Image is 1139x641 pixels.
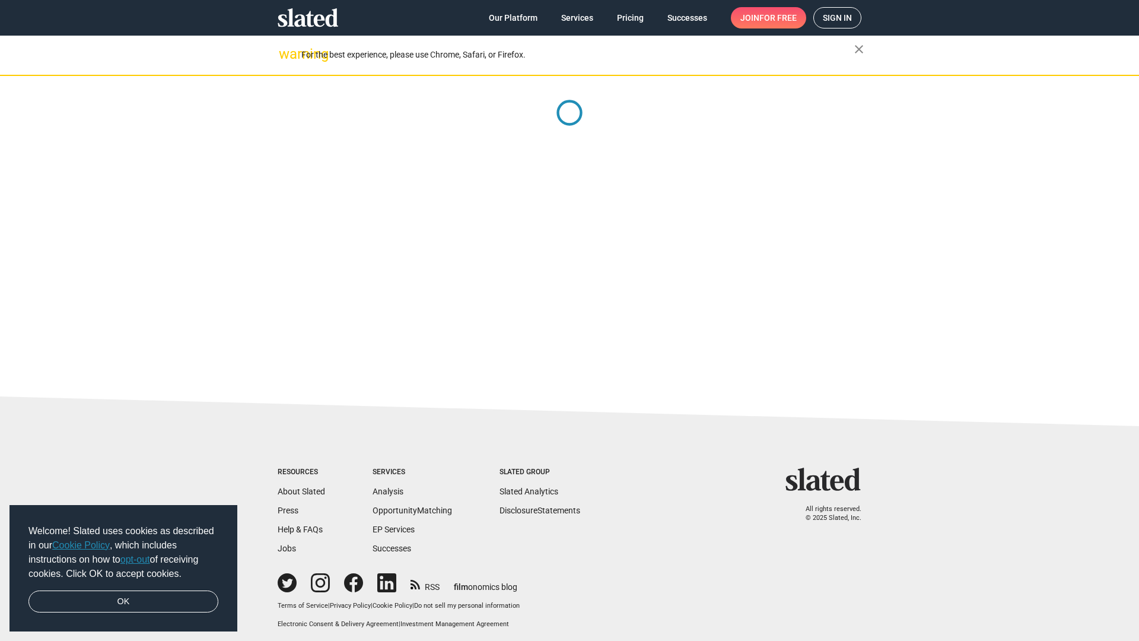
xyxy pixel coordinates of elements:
[412,602,414,610] span: |
[278,468,325,477] div: Resources
[489,7,537,28] span: Our Platform
[373,525,415,534] a: EP Services
[301,47,854,63] div: For the best experience, please use Chrome, Safari, or Firefox.
[279,47,293,61] mat-icon: warning
[373,468,452,477] div: Services
[120,554,150,564] a: opt-out
[823,8,852,28] span: Sign in
[373,602,412,610] a: Cookie Policy
[552,7,603,28] a: Services
[813,7,861,28] a: Sign in
[561,7,593,28] span: Services
[371,602,373,610] span: |
[793,505,861,522] p: All rights reserved. © 2025 Slated, Inc.
[28,591,218,613] a: dismiss cookie message
[499,487,558,496] a: Slated Analytics
[330,602,371,610] a: Privacy Policy
[759,7,797,28] span: for free
[399,620,400,628] span: |
[411,575,440,593] a: RSS
[454,572,517,593] a: filmonomics blog
[373,506,452,515] a: OpportunityMatching
[278,506,298,515] a: Press
[328,602,330,610] span: |
[740,7,797,28] span: Join
[731,7,806,28] a: Joinfor free
[373,487,403,496] a: Analysis
[617,7,644,28] span: Pricing
[278,487,325,496] a: About Slated
[499,468,580,477] div: Slated Group
[278,525,323,534] a: Help & FAQs
[400,620,509,628] a: Investment Management Agreement
[414,602,520,611] button: Do not sell my personal information
[373,544,411,553] a: Successes
[607,7,653,28] a: Pricing
[667,7,707,28] span: Successes
[9,505,237,632] div: cookieconsent
[479,7,547,28] a: Our Platform
[278,602,328,610] a: Terms of Service
[278,544,296,553] a: Jobs
[454,582,468,592] span: film
[499,506,580,515] a: DisclosureStatements
[658,7,717,28] a: Successes
[852,42,866,56] mat-icon: close
[28,524,218,581] span: Welcome! Slated uses cookies as described in our , which includes instructions on how to of recei...
[278,620,399,628] a: Electronic Consent & Delivery Agreement
[52,540,110,550] a: Cookie Policy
